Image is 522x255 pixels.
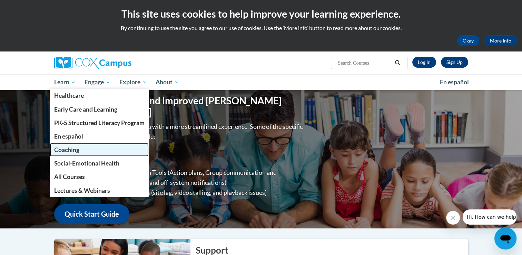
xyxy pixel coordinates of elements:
a: Engage [80,74,115,90]
a: PK-5 Structured Literacy Program [50,116,149,130]
span: Early Care and Learning [54,106,117,113]
img: Cox Campus [54,57,131,69]
a: All Courses [50,170,149,183]
a: Log In [412,57,436,68]
a: Register [441,57,468,68]
button: Search [392,59,403,67]
span: Coaching [54,146,79,153]
li: Enhanced Group Collaboration Tools (Action plans, Group communication and collaboration tools, re... [68,168,304,188]
a: En español [435,75,473,89]
span: Social-Emotional Health [54,160,119,167]
a: More Info [484,35,517,46]
a: Cox Campus [54,57,185,69]
li: Improved Site Navigation [68,148,304,158]
span: En español [54,133,83,140]
button: Okay [457,35,479,46]
span: PK-5 Structured Literacy Program [54,119,144,126]
h1: Welcome to the new and improved [PERSON_NAME][GEOGRAPHIC_DATA] [54,95,304,118]
iframe: Message from company [463,209,516,225]
a: Early Care and Learning [50,103,149,116]
span: Hi. How can we help? [4,5,56,10]
p: Overall, we are proud to provide you with a more streamlined experience. Some of the specific cha... [54,122,304,142]
a: Coaching [50,143,149,157]
div: Main menu [44,74,479,90]
span: Lectures & Webinars [54,187,110,194]
a: Healthcare [50,89,149,102]
a: Social-Emotional Health [50,157,149,170]
span: En español [440,78,469,86]
span: Engage [85,78,110,86]
iframe: Close message [446,211,460,225]
a: En español [50,130,149,143]
span: Explore [119,78,147,86]
h2: This site uses cookies to help improve your learning experience. [5,7,517,21]
a: About [151,74,184,90]
a: Lectures & Webinars [50,184,149,197]
li: Greater Device Compatibility [68,158,304,168]
li: Diminished progression issues (site lag, video stalling, and playback issues) [68,188,304,198]
span: Learn [54,78,76,86]
span: About [156,78,179,86]
p: By continuing to use the site you agree to our use of cookies. Use the ‘More info’ button to read... [5,24,517,32]
span: All Courses [54,173,85,180]
a: Explore [115,74,151,90]
span: Healthcare [54,92,83,99]
a: Learn [50,74,80,90]
a: Quick Start Guide [54,204,129,224]
input: Search Courses [337,59,392,67]
iframe: Button to launch messaging window [494,227,516,249]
